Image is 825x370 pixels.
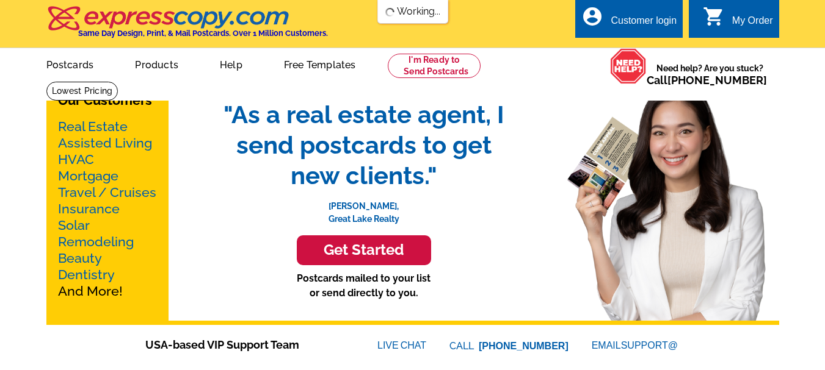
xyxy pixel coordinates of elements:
[377,338,401,353] font: LIVE
[58,119,128,134] a: Real Estate
[703,13,773,29] a: shopping_cart My Order
[611,15,677,32] div: Customer login
[264,49,376,78] a: Free Templates
[732,15,773,32] div: My Order
[581,5,603,27] i: account_circle
[667,74,767,87] a: [PHONE_NUMBER]
[58,118,157,299] p: And More!
[58,218,90,233] a: Solar
[312,241,416,259] h3: Get Started
[385,7,394,17] img: loading...
[647,62,773,87] span: Need help? Are you stuck?
[58,152,94,167] a: HVAC
[592,340,680,350] a: EMAILSUPPORT@
[58,201,120,216] a: Insurance
[58,168,118,183] a: Mortgage
[610,48,647,84] img: help
[211,191,517,226] p: [PERSON_NAME], Great Lake Realty
[58,251,102,266] a: Beauty
[145,336,341,353] span: USA-based VIP Support Team
[200,49,262,78] a: Help
[377,340,426,350] a: LIVECHAT
[703,5,725,27] i: shopping_cart
[479,341,569,351] a: [PHONE_NUMBER]
[449,339,476,354] font: CALL
[58,267,115,282] a: Dentistry
[27,49,114,78] a: Postcards
[58,234,134,249] a: Remodeling
[211,235,517,265] a: Get Started
[581,13,677,29] a: account_circle Customer login
[58,135,152,151] a: Assisted Living
[115,49,198,78] a: Products
[58,185,156,200] a: Travel / Cruises
[647,74,767,87] span: Call
[211,99,517,191] span: "As a real estate agent, I send postcards to get new clients."
[211,271,517,301] p: Postcards mailed to your list or send directly to you.
[621,338,680,353] font: SUPPORT@
[78,29,328,38] h4: Same Day Design, Print, & Mail Postcards. Over 1 Million Customers.
[46,15,328,38] a: Same Day Design, Print, & Mail Postcards. Over 1 Million Customers.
